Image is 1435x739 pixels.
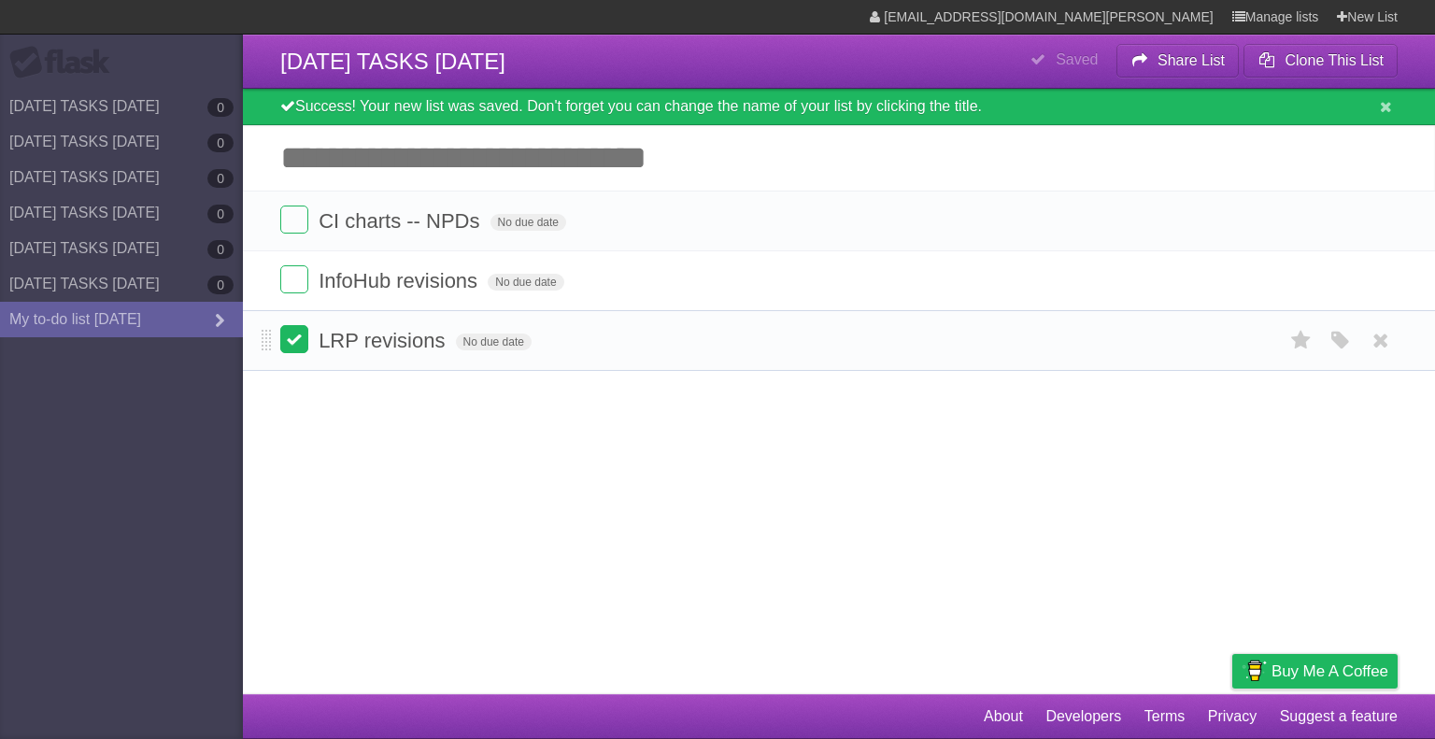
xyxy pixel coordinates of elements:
[207,169,234,188] b: 0
[1242,655,1267,687] img: Buy me a coffee
[1144,699,1186,734] a: Terms
[9,46,121,79] div: Flask
[1208,699,1257,734] a: Privacy
[207,240,234,259] b: 0
[280,206,308,234] label: Done
[319,209,484,233] span: CI charts -- NPDs
[207,98,234,117] b: 0
[1158,52,1225,68] b: Share List
[1045,699,1121,734] a: Developers
[1232,654,1398,689] a: Buy me a coffee
[319,329,449,352] span: LRP revisions
[456,334,532,350] span: No due date
[280,325,308,353] label: Done
[1243,44,1398,78] button: Clone This List
[1285,52,1384,68] b: Clone This List
[207,134,234,152] b: 0
[490,214,566,231] span: No due date
[488,274,563,291] span: No due date
[1056,51,1098,67] b: Saved
[1280,699,1398,734] a: Suggest a feature
[280,265,308,293] label: Done
[319,269,482,292] span: InfoHub revisions
[207,205,234,223] b: 0
[984,699,1023,734] a: About
[1116,44,1240,78] button: Share List
[207,276,234,294] b: 0
[1272,655,1388,688] span: Buy me a coffee
[243,89,1435,125] div: Success! Your new list was saved. Don't forget you can change the name of your list by clicking t...
[1284,325,1319,356] label: Star task
[280,49,505,74] span: [DATE] TASKS [DATE]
